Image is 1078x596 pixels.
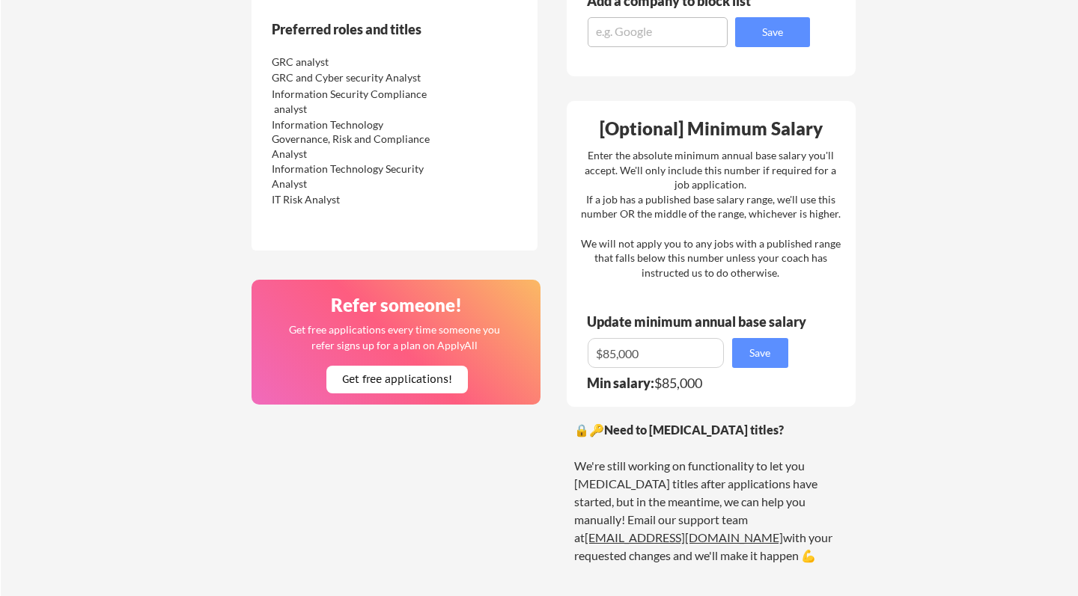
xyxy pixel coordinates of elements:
button: Get free applications! [326,366,468,393]
div: Information Security Compliance analyst [272,87,430,116]
strong: Need to [MEDICAL_DATA] titles? [604,423,784,437]
div: Refer someone! [258,296,536,314]
div: [Optional] Minimum Salary [572,120,850,138]
div: $85,000 [587,376,798,390]
div: Get free applications every time someone you refer signs up for a plan on ApplyAll [288,322,502,353]
a: [EMAIL_ADDRESS][DOMAIN_NAME] [585,530,783,544]
div: Update minimum annual base salary [587,315,811,328]
button: Save [732,338,788,368]
div: Information Technology Security Analyst [272,162,430,191]
strong: Min salary: [587,375,654,391]
div: GRC analyst [272,55,430,70]
input: E.g. $100,000 [588,338,724,368]
div: Enter the absolute minimum annual base salary you'll accept. We'll only include this number if re... [581,148,841,280]
div: IT Risk Analyst [272,192,430,207]
button: Save [735,17,810,47]
div: GRC and Cyber security Analyst [272,70,430,85]
div: Preferred roles and titles [272,22,475,36]
div: 🔒🔑 We're still working on functionality to let you [MEDICAL_DATA] titles after applications have ... [574,421,848,565]
div: Information Technology Governance, Risk and Compliance Analyst [272,117,430,162]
